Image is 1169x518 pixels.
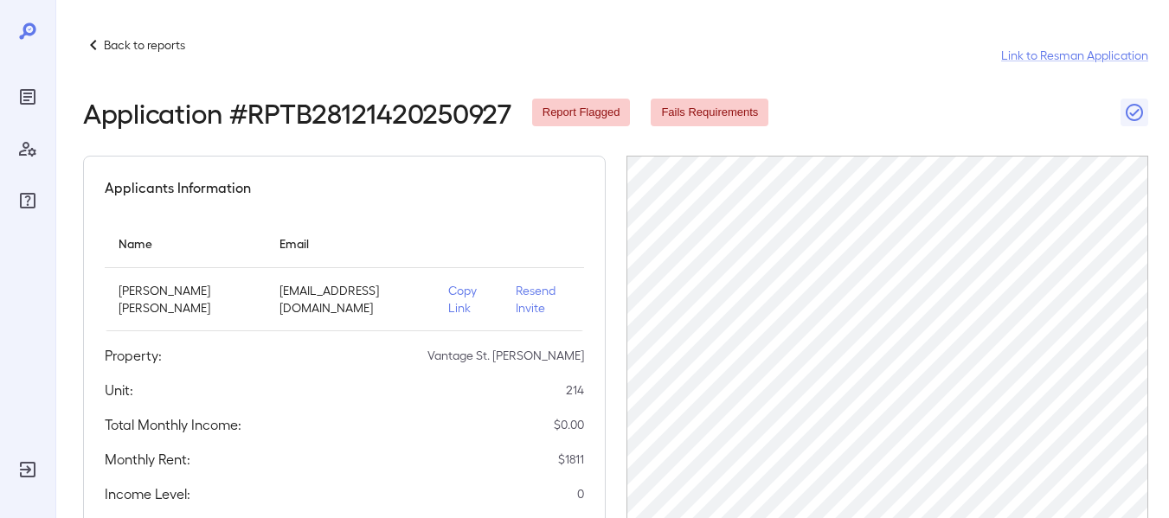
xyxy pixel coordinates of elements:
[566,381,584,399] p: 214
[279,282,421,317] p: [EMAIL_ADDRESS][DOMAIN_NAME]
[1001,47,1148,64] a: Link to Resman Application
[651,105,768,121] span: Fails Requirements
[554,416,584,433] p: $ 0.00
[105,380,133,400] h5: Unit:
[104,36,185,54] p: Back to reports
[558,451,584,468] p: $ 1811
[516,282,569,317] p: Resend Invite
[266,219,434,268] th: Email
[105,219,266,268] th: Name
[14,187,42,214] div: FAQ
[448,282,488,317] p: Copy Link
[532,105,631,121] span: Report Flagged
[105,449,190,470] h5: Monthly Rent:
[1121,99,1148,126] button: Close Report
[119,282,252,317] p: [PERSON_NAME] [PERSON_NAME]
[577,485,584,502] p: 0
[14,456,42,483] div: Log Out
[105,483,190,504] h5: Income Level:
[105,219,584,331] table: simple table
[14,83,42,111] div: Reports
[105,177,251,198] h5: Applicants Information
[427,347,584,364] p: Vantage St. [PERSON_NAME]
[14,135,42,163] div: Manage Users
[105,414,241,435] h5: Total Monthly Income:
[105,345,162,366] h5: Property:
[83,97,511,128] h2: Application # RPTB28121420250927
